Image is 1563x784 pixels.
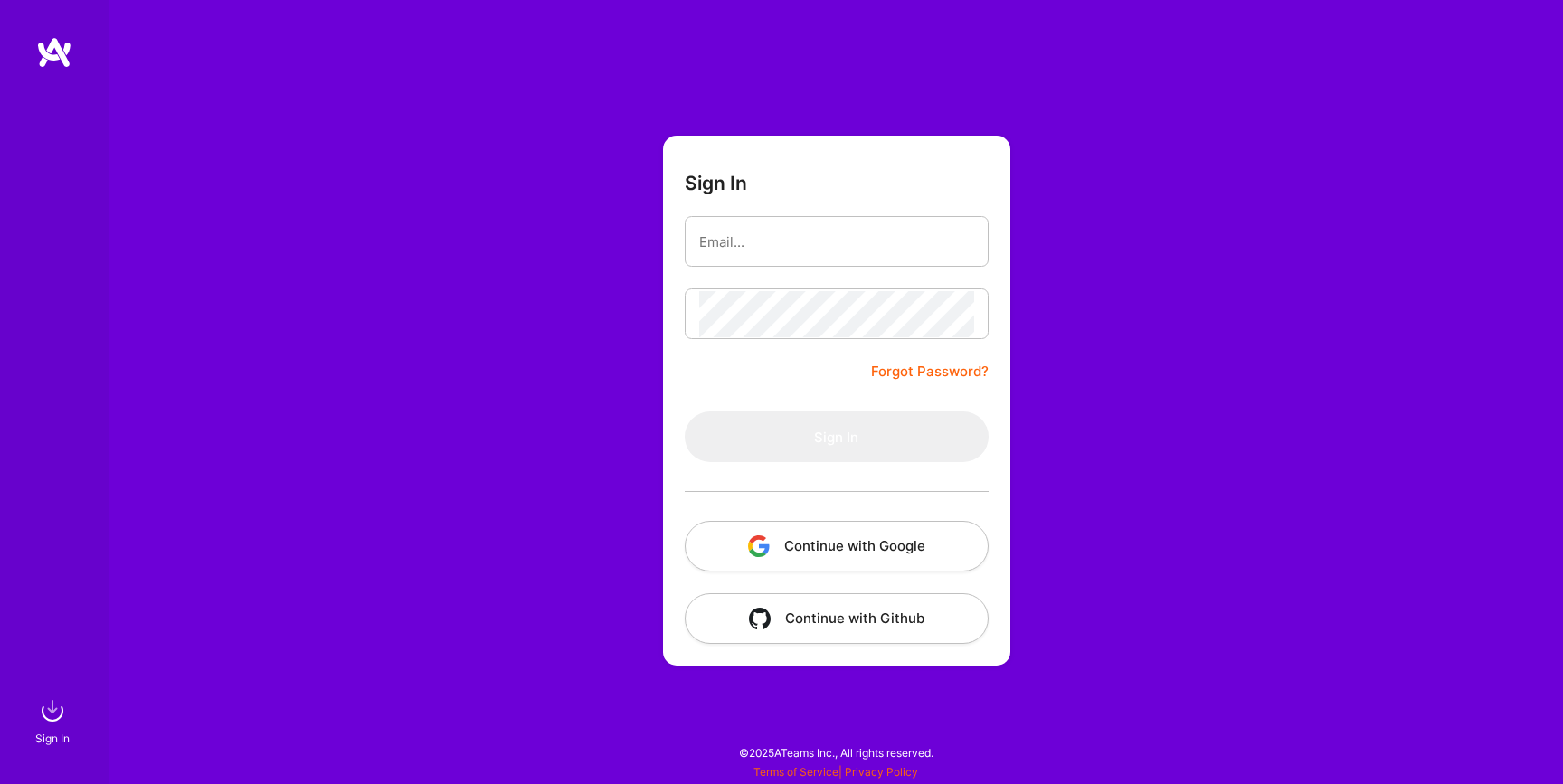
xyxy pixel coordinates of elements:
[753,765,838,779] a: Terms of Service
[35,729,70,748] div: Sign In
[699,219,974,265] input: Email...
[685,172,747,194] h3: Sign In
[34,693,71,729] img: sign in
[685,411,989,462] button: Sign In
[109,730,1563,775] div: © 2025 ATeams Inc., All rights reserved.
[871,361,989,383] a: Forgot Password?
[749,608,771,629] img: icon
[38,693,71,748] a: sign inSign In
[753,765,918,779] span: |
[845,765,918,779] a: Privacy Policy
[685,521,989,571] button: Continue with Google
[685,593,989,644] button: Continue with Github
[748,535,770,557] img: icon
[36,36,72,69] img: logo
